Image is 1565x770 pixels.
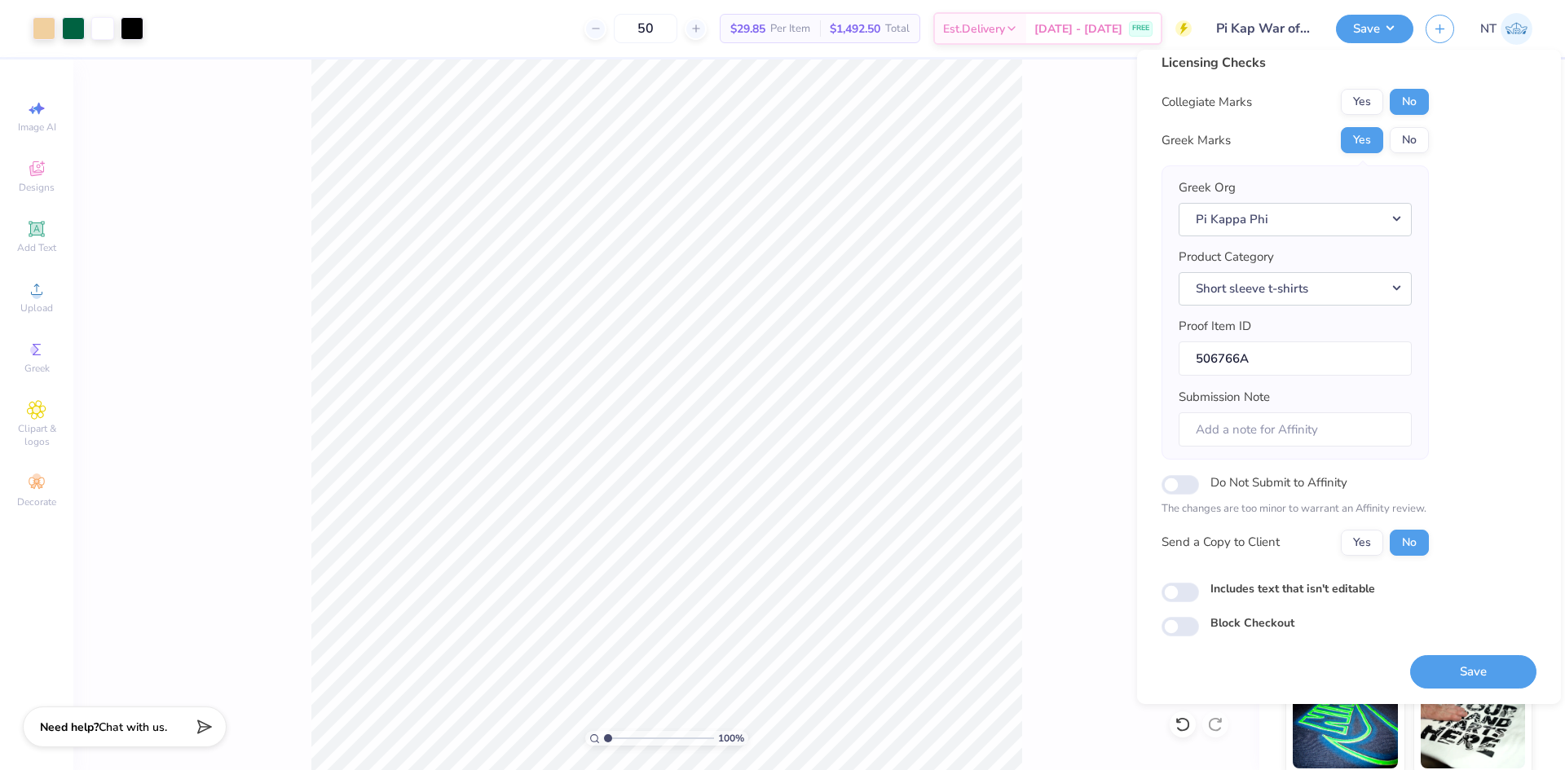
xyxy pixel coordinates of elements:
label: Do Not Submit to Affinity [1210,472,1347,493]
button: Yes [1341,89,1383,115]
span: Add Text [17,241,56,254]
button: Short sleeve t-shirts [1179,272,1412,306]
div: Collegiate Marks [1162,93,1252,112]
label: Product Category [1179,248,1274,266]
button: Pi Kappa Phi [1179,203,1412,236]
p: The changes are too minor to warrant an Affinity review. [1162,501,1429,517]
button: No [1390,530,1429,556]
img: Water based Ink [1421,687,1526,768]
button: Save [1336,15,1413,43]
span: [DATE] - [DATE] [1034,20,1122,37]
span: Decorate [17,495,56,508]
label: Proof Item ID [1179,317,1251,336]
span: Designs [19,181,55,194]
img: Nestor Talens [1501,13,1532,45]
span: Chat with us. [99,719,167,735]
div: Greek Marks [1162,131,1231,150]
label: Block Checkout [1210,614,1294,631]
span: FREE [1132,23,1149,34]
span: Est. Delivery [943,20,1005,37]
button: Save [1410,655,1536,689]
input: – – [614,14,677,43]
button: Yes [1341,530,1383,556]
span: $29.85 [730,20,765,37]
button: Yes [1341,127,1383,153]
input: Add a note for Affinity [1179,412,1412,447]
span: $1,492.50 [830,20,880,37]
span: Upload [20,301,53,315]
label: Greek Org [1179,178,1236,197]
button: No [1390,89,1429,115]
strong: Need help? [40,719,99,735]
a: NT [1480,13,1532,45]
label: Submission Note [1179,388,1270,407]
div: Licensing Checks [1162,53,1429,73]
button: No [1390,127,1429,153]
label: Includes text that isn't editable [1210,580,1375,597]
span: 100 % [718,731,744,746]
div: Send a Copy to Client [1162,533,1280,552]
span: Per Item [770,20,810,37]
span: NT [1480,20,1497,38]
span: Greek [24,362,50,375]
span: Clipart & logos [8,422,65,448]
span: Total [885,20,910,37]
input: Untitled Design [1204,12,1324,45]
span: Image AI [18,121,56,134]
img: Glow in the Dark Ink [1293,687,1398,768]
